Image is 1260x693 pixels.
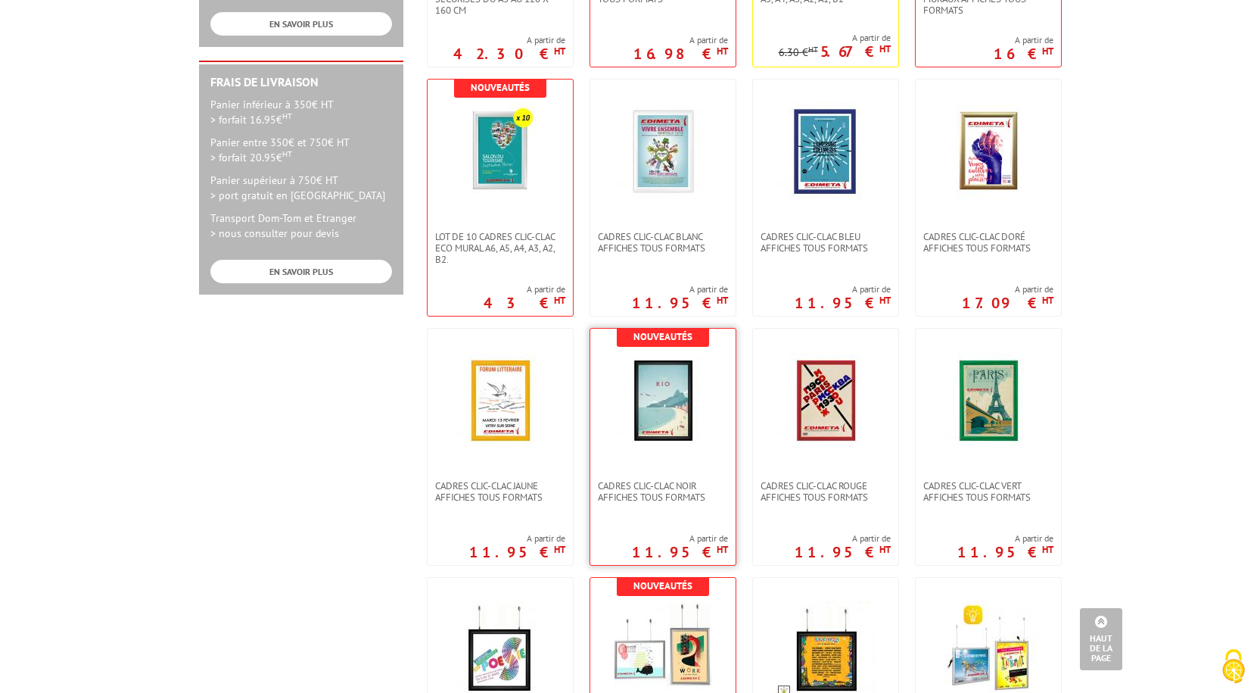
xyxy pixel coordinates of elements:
[753,231,898,254] a: Cadres clic-clac bleu affiches tous formats
[795,298,891,307] p: 11.95 €
[435,480,565,503] span: Cadres clic-clac jaune affiches tous formats
[484,283,565,295] span: A partir de
[210,211,392,241] p: Transport Dom-Tom et Etranger
[916,480,1061,503] a: Cadres clic-clac vert affiches tous formats
[717,294,728,307] sup: HT
[939,351,1038,450] img: Cadres clic-clac vert affiches tous formats
[210,189,385,202] span: > port gratuit en [GEOGRAPHIC_DATA]
[282,111,292,121] sup: HT
[957,548,1053,557] p: 11.95 €
[282,148,292,159] sup: HT
[879,543,891,556] sup: HT
[469,532,565,545] span: A partir de
[879,42,891,55] sup: HT
[598,231,728,254] span: Cadres clic-clac blanc affiches tous formats
[753,480,898,503] a: Cadres clic-clac rouge affiches tous formats
[820,47,891,56] p: 5.67 €
[1215,648,1252,685] img: Cookies (fenêtre modale)
[923,231,1053,254] span: Cadres clic-clac doré affiches tous formats
[795,283,891,295] span: A partir de
[776,351,875,450] img: Cadres clic-clac rouge affiches tous formats
[779,47,818,58] p: 6.30 €
[471,81,530,94] b: Nouveautés
[962,283,1053,295] span: A partir de
[994,49,1053,58] p: 16 €
[808,44,818,55] sup: HT
[451,102,549,201] img: Lot de 10 cadres Clic-Clac Eco mural A6, A5, A4, A3, A2, B2.
[632,532,728,545] span: A partir de
[1207,641,1260,693] button: Cookies (fenêtre modale)
[994,34,1053,46] span: A partir de
[1042,543,1053,556] sup: HT
[632,548,728,557] p: 11.95 €
[210,173,392,203] p: Panier supérieur à 750€ HT
[210,76,392,89] h2: Frais de Livraison
[453,49,565,58] p: 42.30 €
[614,351,712,450] img: Cadres clic-clac noir affiches tous formats
[554,45,565,58] sup: HT
[795,532,891,545] span: A partir de
[484,298,565,307] p: 43 €
[590,480,736,503] a: Cadres clic-clac noir affiches tous formats
[795,548,891,557] p: 11.95 €
[210,151,292,164] span: > forfait 20.95€
[633,330,692,343] b: Nouveautés
[632,283,728,295] span: A partir de
[957,532,1053,545] span: A partir de
[210,12,392,36] a: EN SAVOIR PLUS
[632,298,728,307] p: 11.95 €
[210,97,392,127] p: Panier inférieur à 350€ HT
[761,480,891,503] span: Cadres clic-clac rouge affiches tous formats
[962,298,1053,307] p: 17.09 €
[761,231,891,254] span: Cadres clic-clac bleu affiches tous formats
[633,579,692,592] b: Nouveautés
[428,231,573,265] a: Lot de 10 cadres Clic-Clac Eco mural A6, A5, A4, A3, A2, B2.
[614,102,712,201] img: Cadres clic-clac blanc affiches tous formats
[598,480,728,503] span: Cadres clic-clac noir affiches tous formats
[210,135,392,165] p: Panier entre 350€ et 750€ HT
[451,351,549,450] img: Cadres clic-clac jaune affiches tous formats
[453,34,565,46] span: A partir de
[879,294,891,307] sup: HT
[210,226,339,240] span: > nous consulter pour devis
[956,102,1021,201] img: Cadres clic-clac doré affiches tous formats
[428,480,573,503] a: Cadres clic-clac jaune affiches tous formats
[590,231,736,254] a: Cadres clic-clac blanc affiches tous formats
[1042,45,1053,58] sup: HT
[776,102,875,201] img: Cadres clic-clac bleu affiches tous formats
[210,113,292,126] span: > forfait 16.95€
[554,294,565,307] sup: HT
[469,548,565,557] p: 11.95 €
[210,260,392,283] a: EN SAVOIR PLUS
[633,34,728,46] span: A partir de
[923,480,1053,503] span: Cadres clic-clac vert affiches tous formats
[1080,608,1122,670] a: Haut de la page
[717,543,728,556] sup: HT
[1042,294,1053,307] sup: HT
[435,231,565,265] span: Lot de 10 cadres Clic-Clac Eco mural A6, A5, A4, A3, A2, B2.
[717,45,728,58] sup: HT
[633,49,728,58] p: 16.98 €
[916,231,1061,254] a: Cadres clic-clac doré affiches tous formats
[779,32,891,44] span: A partir de
[554,543,565,556] sup: HT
